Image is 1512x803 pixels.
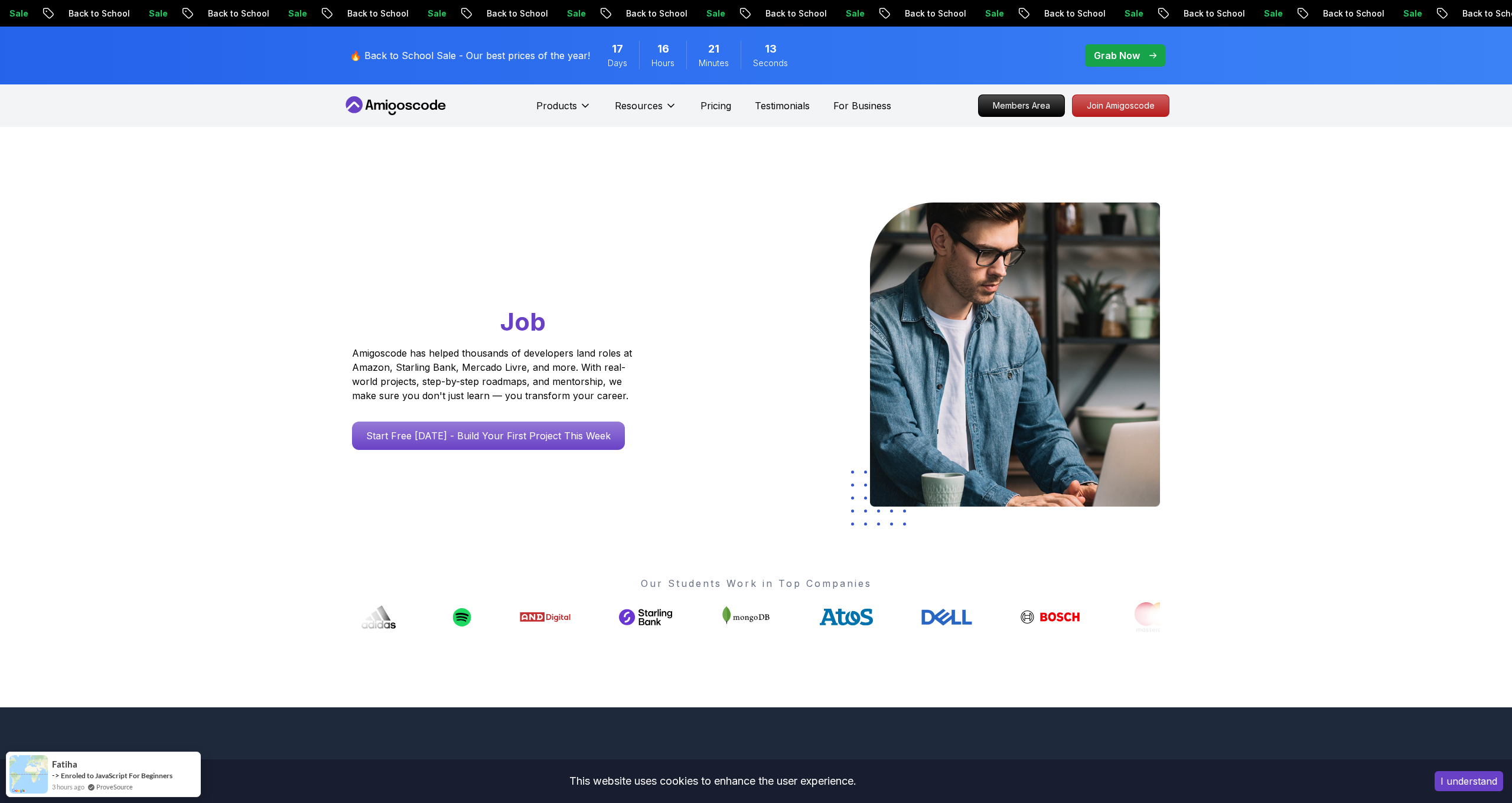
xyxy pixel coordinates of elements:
button: Products [536,99,591,122]
p: Join Amigoscode [1073,95,1169,116]
img: hero [870,203,1160,507]
a: Join Amigoscode [1072,94,1169,117]
p: Resources [615,99,663,113]
a: Members Area [978,94,1065,117]
p: Sale [138,8,176,19]
p: Sale [975,8,1012,19]
span: Fatiha [52,759,77,769]
span: Seconds [753,57,788,69]
p: Back to School [1173,8,1253,19]
h1: Go From Learning to Hired: Master Java, Spring Boot & Cloud Skills That Get You the [352,203,677,339]
p: Back to School [337,8,417,19]
p: Sale [1114,8,1152,19]
span: 16 Hours [657,41,669,57]
a: Testimonials [755,99,810,113]
p: Sale [1393,8,1430,19]
p: Back to School [755,8,835,19]
p: Sale [696,8,734,19]
span: Job [500,306,546,337]
span: Hours [651,57,674,69]
p: Back to School [58,8,138,19]
span: 13 Seconds [765,41,777,57]
p: Products [536,99,577,113]
p: Sale [417,8,455,19]
button: Resources [615,99,677,122]
p: Sale [1253,8,1291,19]
a: Pricing [700,99,731,113]
p: Back to School [197,8,278,19]
button: Accept cookies [1435,771,1503,791]
p: Grab Now [1094,48,1140,63]
span: -> [52,771,60,780]
p: Back to School [1312,8,1393,19]
p: Back to School [1034,8,1114,19]
span: 21 Minutes [708,41,719,57]
p: Our Students Work in Top Companies [352,576,1160,590]
span: 3 hours ago [52,782,84,792]
a: For Business [833,99,891,113]
img: provesource social proof notification image [9,755,48,794]
a: Start Free [DATE] - Build Your First Project This Week [352,422,625,450]
span: Minutes [699,57,729,69]
span: Days [608,57,627,69]
p: Sale [835,8,873,19]
p: Back to School [894,8,975,19]
p: Members Area [979,95,1064,116]
div: This website uses cookies to enhance the user experience. [9,768,1417,794]
p: Amigoscode has helped thousands of developers land roles at Amazon, Starling Bank, Mercado Livre,... [352,346,636,403]
a: Enroled to JavaScript For Beginners [61,771,172,780]
p: Sale [278,8,315,19]
p: 🔥 Back to School Sale - Our best prices of the year! [350,48,590,63]
p: Back to School [615,8,696,19]
span: 17 Days [612,41,623,57]
a: ProveSource [96,782,133,792]
p: Back to School [476,8,556,19]
p: Sale [556,8,594,19]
